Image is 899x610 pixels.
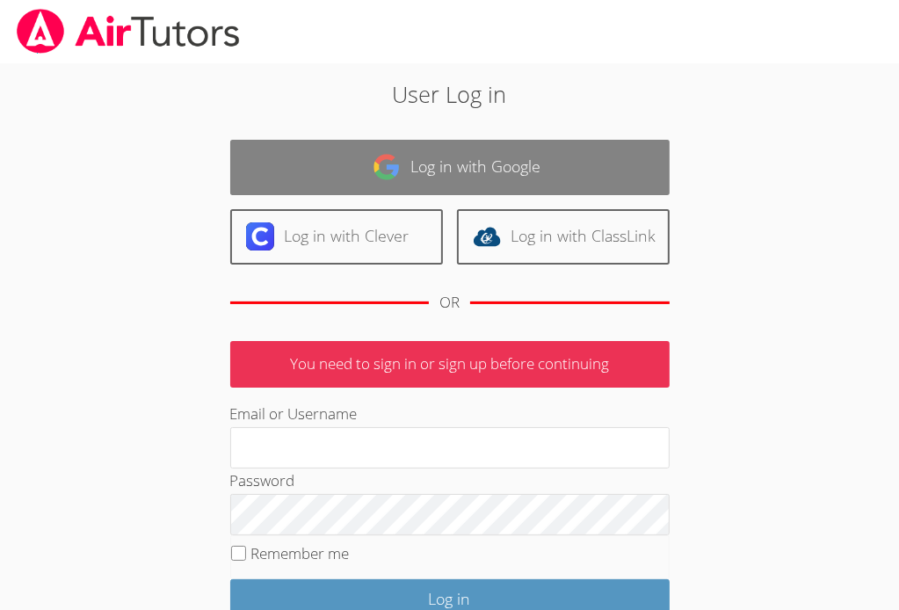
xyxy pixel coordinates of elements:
[230,140,670,195] a: Log in with Google
[230,341,670,388] p: You need to sign in or sign up before continuing
[473,222,501,251] img: classlink-logo-d6bb404cc1216ec64c9a2012d9dc4662098be43eaf13dc465df04b49fa7ab582.svg
[457,209,670,265] a: Log in with ClassLink
[230,470,295,490] label: Password
[373,153,401,181] img: google-logo-50288ca7cdecda66e5e0955fdab243c47b7ad437acaf1139b6f446037453330a.svg
[230,209,443,265] a: Log in with Clever
[246,222,274,251] img: clever-logo-6eab21bc6e7a338710f1a6ff85c0baf02591cd810cc4098c63d3a4b26e2feb20.svg
[250,543,349,563] label: Remember me
[230,403,358,424] label: Email or Username
[439,290,460,316] div: OR
[126,77,773,111] h2: User Log in
[15,9,242,54] img: airtutors_banner-c4298cdbf04f3fff15de1276eac7730deb9818008684d7c2e4769d2f7ddbe033.png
